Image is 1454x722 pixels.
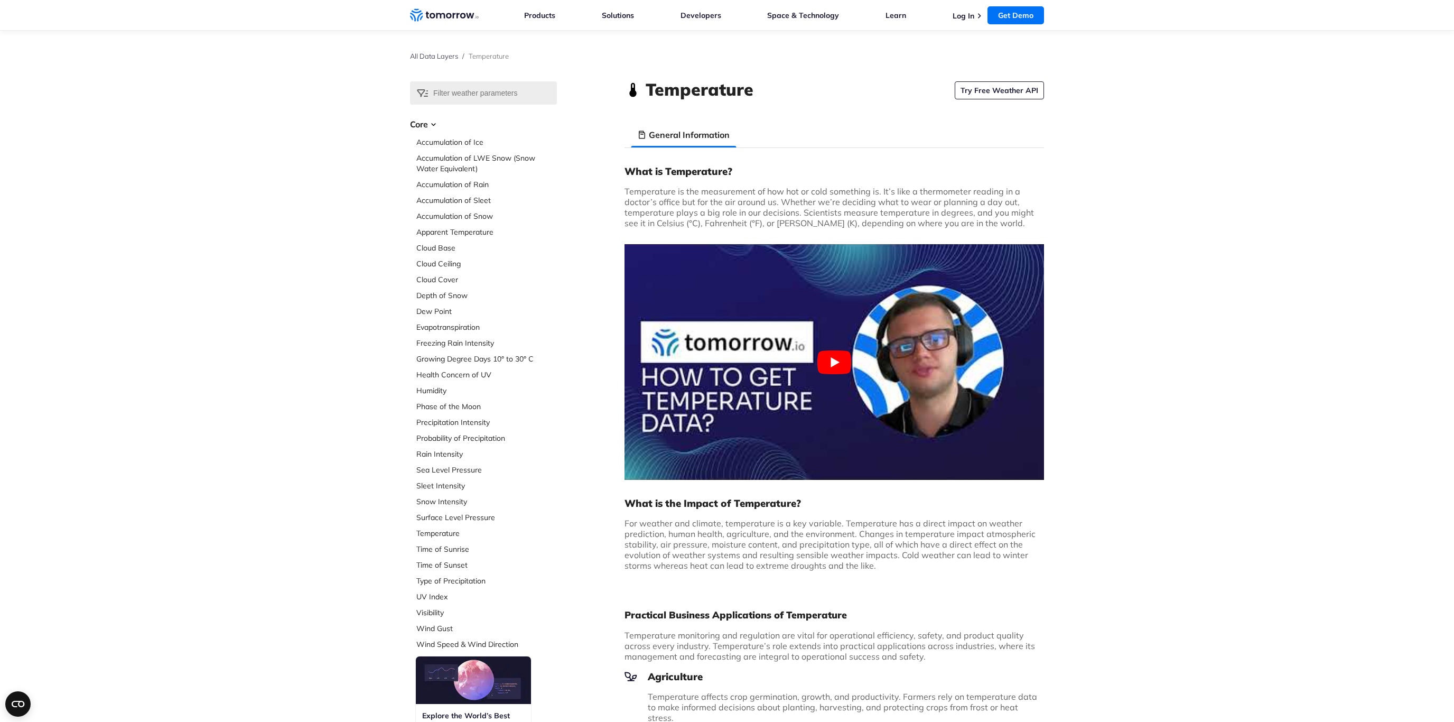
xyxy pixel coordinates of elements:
[416,623,557,634] a: Wind Gust
[416,195,557,206] a: Accumulation of Sleet
[416,290,557,301] a: Depth of Snow
[416,322,557,332] a: Evapotranspiration
[410,81,557,105] input: Filter weather parameters
[681,11,721,20] a: Developers
[625,670,1044,683] h3: Agriculture
[416,369,557,380] a: Health Concern of UV
[416,354,557,364] a: Growing Degree Days 10° to 30° C
[416,401,557,412] a: Phase of the Moon
[416,512,557,523] a: Surface Level Pressure
[416,591,557,602] a: UV Index
[886,11,906,20] a: Learn
[416,544,557,554] a: Time of Sunrise
[602,11,634,20] a: Solutions
[625,186,1044,228] p: Temperature is the measurement of how hot or cold something is. It’s like a thermometer reading i...
[416,179,557,190] a: Accumulation of Rain
[5,691,31,717] button: Open CMP widget
[416,496,557,507] a: Snow Intensity
[625,165,1044,178] h3: What is Temperature?
[625,244,1044,480] button: Play Youtube video
[524,11,555,20] a: Products
[416,227,557,237] a: Apparent Temperature
[953,11,974,21] a: Log In
[625,497,1044,510] h3: What is the Impact of Temperature?
[416,465,557,475] a: Sea Level Pressure
[416,385,557,396] a: Humidity
[416,243,557,253] a: Cloud Base
[649,128,730,141] h3: General Information
[462,52,464,60] span: /
[416,338,557,348] a: Freezing Rain Intensity
[416,211,557,221] a: Accumulation of Snow
[767,11,839,20] a: Space & Technology
[416,433,557,443] a: Probability of Precipitation
[416,607,557,618] a: Visibility
[416,274,557,285] a: Cloud Cover
[416,417,557,428] a: Precipitation Intensity
[469,52,509,60] span: Temperature
[416,137,557,147] a: Accumulation of Ice
[416,153,557,174] a: Accumulation of LWE Snow (Snow Water Equivalent)
[625,609,1044,622] h2: Practical Business Applications of Temperature
[410,52,458,60] a: All Data Layers
[416,528,557,539] a: Temperature
[631,122,736,147] li: General Information
[416,449,557,459] a: Rain Intensity
[416,306,557,317] a: Dew Point
[416,576,557,586] a: Type of Precipitation
[987,6,1044,24] a: Get Demo
[416,639,557,650] a: Wind Speed & Wind Direction
[416,480,557,491] a: Sleet Intensity
[646,78,753,101] h1: Temperature
[625,630,1044,662] p: Temperature monitoring and regulation are vital for operational efficiency, safety, and product q...
[410,7,479,23] a: Home link
[416,560,557,570] a: Time of Sunset
[416,258,557,269] a: Cloud Ceiling
[625,518,1044,571] p: For weather and climate, temperature is a key variable. Temperature has a direct impact on weathe...
[955,81,1044,99] a: Try Free Weather API
[410,118,557,131] h3: Core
